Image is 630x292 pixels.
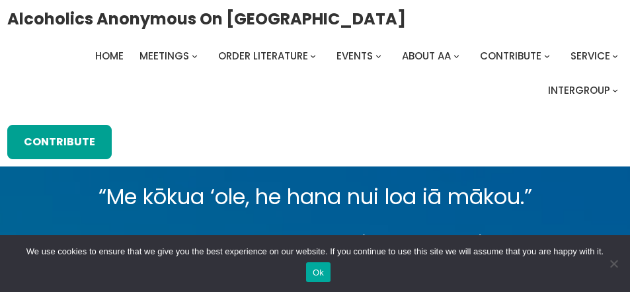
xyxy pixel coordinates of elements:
[139,47,189,65] a: Meetings
[218,49,308,63] span: Order Literature
[612,53,618,59] button: Service submenu
[571,47,610,65] a: Service
[402,47,451,65] a: About AA
[7,5,406,33] a: Alcoholics Anonymous on [GEOGRAPHIC_DATA]
[480,47,541,65] a: Contribute
[95,47,124,65] a: Home
[192,53,198,59] button: Meetings submenu
[375,53,381,59] button: Events submenu
[95,49,124,63] span: Home
[310,53,316,59] button: Order Literature submenu
[612,87,618,93] button: Intergroup submenu
[26,245,604,258] span: We use cookies to ensure that we give you the best experience on our website. If you continue to ...
[139,49,189,63] span: Meetings
[607,257,620,270] span: No
[548,81,610,100] a: Intergroup
[548,83,610,97] span: Intergroup
[7,125,112,159] a: Contribute
[32,178,599,215] p: “Me kōkua ‘ole, he hana nui loa iā mākou.”
[7,47,623,100] nav: Intergroup
[336,47,373,65] a: Events
[453,53,459,59] button: About AA submenu
[306,262,331,282] button: Ok
[571,49,610,63] span: Service
[402,49,451,63] span: About AA
[480,49,541,63] span: Contribute
[336,49,373,63] span: Events
[544,53,550,59] button: Contribute submenu
[32,231,599,252] p: “Without help, it is too much for us.” (Big Book of AA p.59)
